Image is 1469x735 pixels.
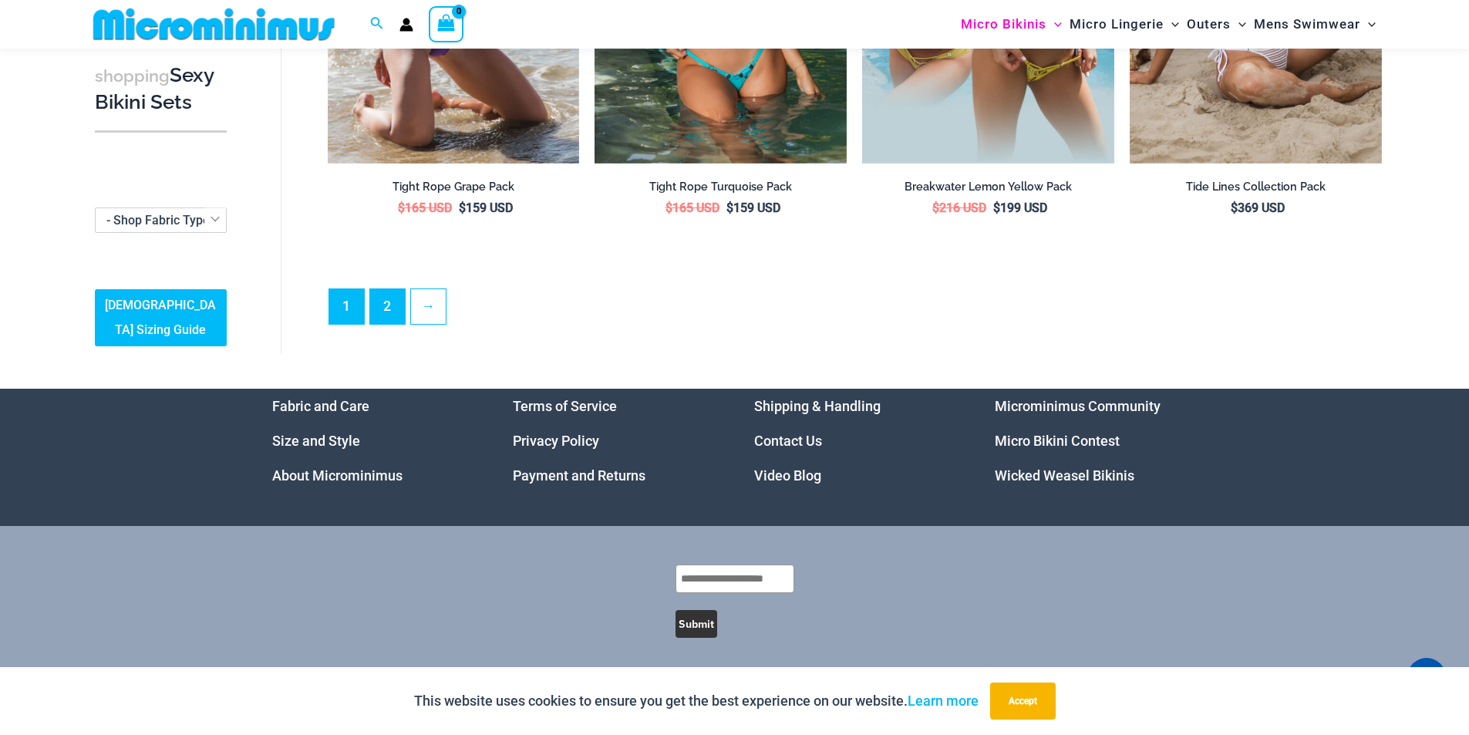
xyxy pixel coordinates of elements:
span: Menu Toggle [1164,5,1179,44]
nav: Menu [513,389,716,493]
span: - Shop Fabric Type [95,207,227,233]
a: Wicked Weasel Bikinis [995,467,1134,484]
span: shopping [95,66,170,86]
span: $ [993,201,1000,215]
bdi: 216 USD [932,201,986,215]
a: [DEMOGRAPHIC_DATA] Sizing Guide [95,290,227,347]
a: Fabric and Care [272,398,369,414]
span: Menu Toggle [1231,5,1246,44]
a: About Microminimus [272,467,403,484]
h2: Tide Lines Collection Pack [1130,180,1382,194]
span: $ [459,201,466,215]
a: Account icon link [399,18,413,32]
bdi: 165 USD [665,201,719,215]
span: Page 1 [329,289,364,324]
span: Menu Toggle [1046,5,1062,44]
a: Search icon link [370,15,384,34]
span: $ [1231,201,1238,215]
a: Video Blog [754,467,821,484]
a: Contact Us [754,433,822,449]
nav: Menu [995,389,1198,493]
a: Page 2 [370,289,405,324]
aside: Footer Widget 4 [995,389,1198,493]
span: $ [932,201,939,215]
a: Size and Style [272,433,360,449]
span: $ [665,201,672,215]
a: Shipping & Handling [754,398,881,414]
a: OutersMenu ToggleMenu Toggle [1183,5,1250,44]
nav: Product Pagination [328,288,1382,333]
a: Payment and Returns [513,467,645,484]
h2: Breakwater Lemon Yellow Pack [862,180,1114,194]
a: Micro Bikini Contest [995,433,1120,449]
bdi: 159 USD [459,201,513,215]
aside: Footer Widget 3 [754,389,957,493]
button: Accept [990,683,1056,720]
a: Tight Rope Grape Pack [328,180,580,200]
span: Micro Lingerie [1070,5,1164,44]
a: Breakwater Lemon Yellow Pack [862,180,1114,200]
a: Tide Lines Collection Pack [1130,180,1382,200]
a: View Shopping Cart, empty [429,6,464,42]
span: Micro Bikinis [961,5,1046,44]
span: - Shop Fabric Type [96,208,226,232]
bdi: 159 USD [726,201,780,215]
span: Outers [1187,5,1231,44]
a: Learn more [908,693,979,709]
a: Privacy Policy [513,433,599,449]
h2: Tight Rope Grape Pack [328,180,580,194]
bdi: 369 USD [1231,201,1285,215]
span: $ [398,201,405,215]
aside: Footer Widget 2 [513,389,716,493]
span: $ [726,201,733,215]
a: Micro LingerieMenu ToggleMenu Toggle [1066,5,1183,44]
bdi: 199 USD [993,201,1047,215]
img: MM SHOP LOGO FLAT [87,7,341,42]
a: Mens SwimwearMenu ToggleMenu Toggle [1250,5,1380,44]
a: Tight Rope Turquoise Pack [595,180,847,200]
a: → [411,289,446,324]
button: Submit [676,610,717,638]
aside: Footer Widget 1 [272,389,475,493]
p: This website uses cookies to ensure you get the best experience on our website. [414,689,979,713]
span: - Shop Fabric Type [106,213,210,228]
nav: Menu [754,389,957,493]
span: Mens Swimwear [1254,5,1360,44]
h2: Tight Rope Turquoise Pack [595,180,847,194]
a: Micro BikinisMenu ToggleMenu Toggle [957,5,1066,44]
span: Menu Toggle [1360,5,1376,44]
h3: Sexy Bikini Sets [95,62,227,116]
nav: Menu [272,389,475,493]
a: Terms of Service [513,398,617,414]
nav: Site Navigation [955,2,1383,46]
bdi: 165 USD [398,201,452,215]
a: Microminimus Community [995,398,1161,414]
